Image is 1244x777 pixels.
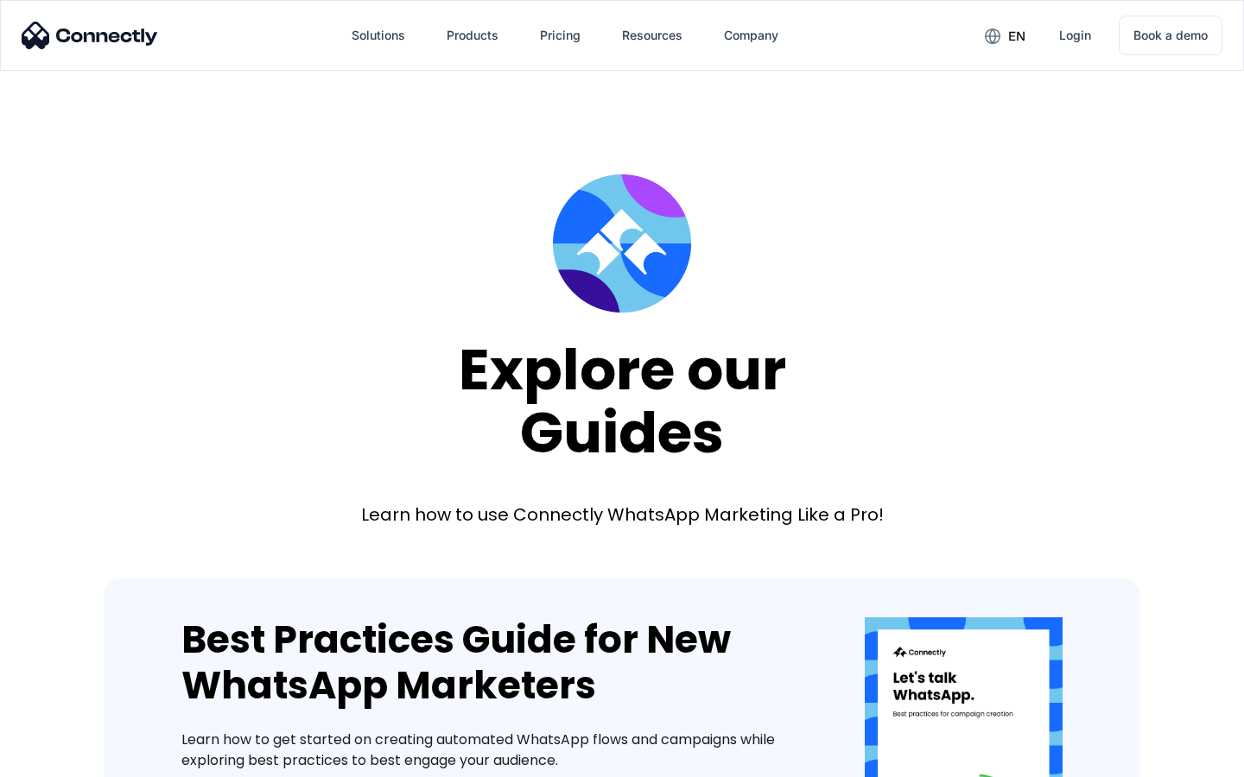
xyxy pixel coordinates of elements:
[447,23,498,47] div: Products
[352,23,405,47] div: Solutions
[361,502,884,527] div: Learn how to use Connectly WhatsApp Marketing Like a Pro!
[724,23,778,47] div: Company
[1119,16,1222,55] a: Book a demo
[181,617,813,709] div: Best Practices Guide for New WhatsApp Marketers
[526,15,594,56] a: Pricing
[181,730,813,771] div: Learn how to get started on creating automated WhatsApp flows and campaigns while exploring best ...
[17,747,104,771] aside: Language selected: English
[1008,24,1025,48] div: en
[1059,23,1091,47] div: Login
[540,23,581,47] div: Pricing
[22,22,158,49] img: Connectly Logo
[459,338,786,464] div: Explore our Guides
[35,747,104,771] ul: Language list
[1045,15,1105,56] a: Login
[622,23,682,47] div: Resources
